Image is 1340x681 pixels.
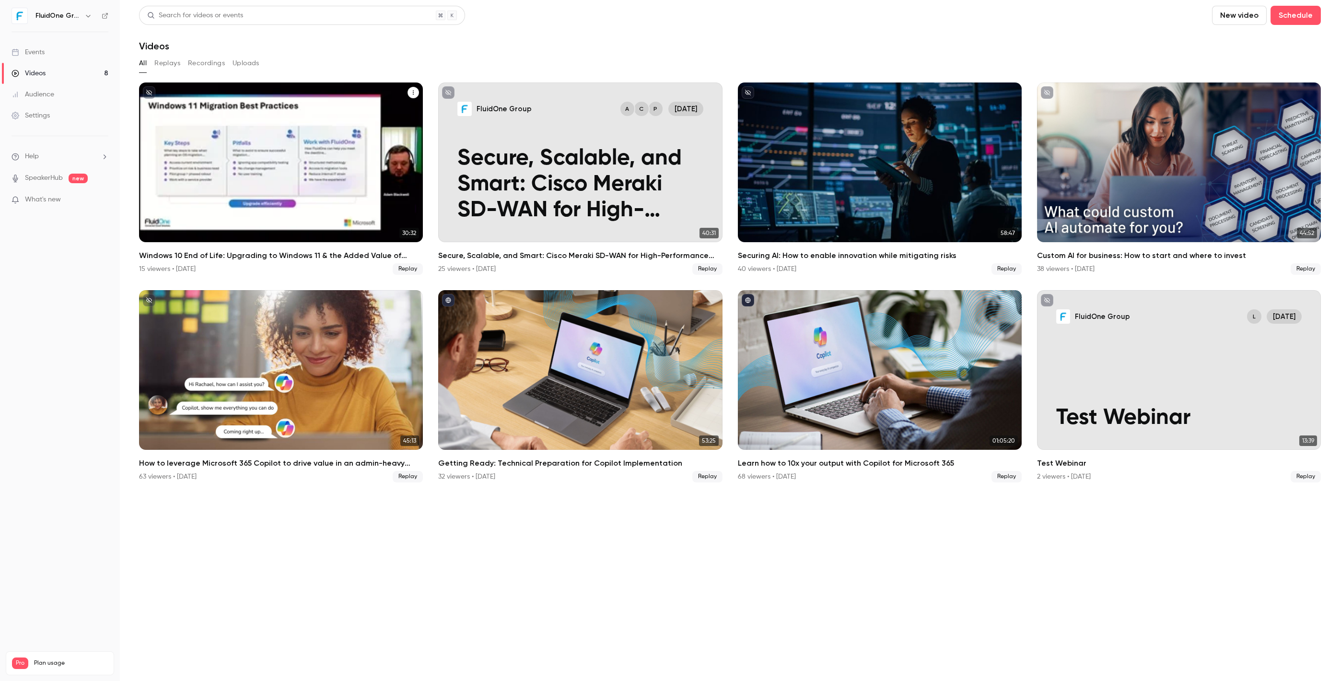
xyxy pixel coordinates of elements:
[1037,264,1095,274] div: 38 viewers • [DATE]
[139,458,423,469] h2: How to leverage Microsoft 365 Copilot to drive value in an admin-heavy world
[69,174,88,183] span: new
[1056,309,1071,324] img: Test Webinar
[738,290,1022,482] li: Learn how to 10x your output with Copilot for Microsoft 365
[12,658,28,669] span: Pro
[738,82,1022,275] a: 58:47Securing AI: How to enable innovation while mitigating risks40 viewers • [DATE]Replay
[438,264,496,274] div: 25 viewers • [DATE]
[12,90,54,99] div: Audience
[457,102,472,116] img: Secure, Scalable, and Smart: Cisco Meraki SD-WAN for High-Performance Enterprises
[393,471,423,482] span: Replay
[1075,312,1130,321] p: FluidOne Group
[147,11,243,21] div: Search for videos or events
[12,47,45,57] div: Events
[438,290,722,482] li: Getting Ready: Technical Preparation for Copilot Implementation
[990,435,1018,446] span: 01:05:20
[692,471,722,482] span: Replay
[1056,405,1302,431] p: Test Webinar
[442,86,454,99] button: unpublished
[742,294,754,306] button: published
[1037,82,1321,275] li: Custom AI for business: How to start and where to invest
[12,111,50,120] div: Settings
[699,228,719,238] span: 40:31
[699,435,719,446] span: 53:25
[1037,458,1321,469] h2: Test Webinar
[97,196,108,204] iframe: Noticeable Trigger
[619,101,636,117] div: A
[139,6,1321,675] section: Videos
[442,294,454,306] button: published
[139,472,197,481] div: 63 viewers • [DATE]
[1037,290,1321,482] a: Test WebinarFluidOne GroupL[DATE]Test Webinar13:39Test Webinar2 viewers • [DATE]Replay
[35,11,81,21] h6: FluidOne Group
[1041,86,1053,99] button: unpublished
[1297,228,1317,238] span: 44:52
[668,102,703,116] span: [DATE]
[25,173,63,183] a: SpeakerHub
[1270,6,1321,25] button: Schedule
[738,472,796,481] div: 68 viewers • [DATE]
[998,228,1018,238] span: 58:47
[1267,309,1302,324] span: [DATE]
[738,250,1022,261] h2: Securing AI: How to enable innovation while mitigating risks
[1246,308,1262,325] div: L
[438,458,722,469] h2: Getting Ready: Technical Preparation for Copilot Implementation
[1037,472,1091,481] div: 2 viewers • [DATE]
[1037,82,1321,275] a: 44:52Custom AI for business: How to start and where to invest38 viewers • [DATE]Replay
[477,104,532,114] p: FluidOne Group
[139,82,423,275] a: 30:32Windows 10 End of Life: Upgrading to Windows 11 & the Added Value of Business Premium15 view...
[393,263,423,275] span: Replay
[34,659,108,667] span: Plan usage
[742,86,754,99] button: unpublished
[648,101,664,117] div: P
[738,264,796,274] div: 40 viewers • [DATE]
[1037,290,1321,482] li: Test Webinar
[139,250,423,261] h2: Windows 10 End of Life: Upgrading to Windows 11 & the Added Value of Business Premium
[738,82,1022,275] li: Securing AI: How to enable innovation while mitigating risks
[143,86,155,99] button: unpublished
[438,472,495,481] div: 32 viewers • [DATE]
[1041,294,1053,306] button: unpublished
[188,56,225,71] button: Recordings
[233,56,259,71] button: Uploads
[12,152,108,162] li: help-dropdown-opener
[1291,471,1321,482] span: Replay
[25,152,39,162] span: Help
[633,101,650,117] div: C
[12,69,46,78] div: Videos
[399,228,419,238] span: 30:32
[154,56,180,71] button: Replays
[438,290,722,482] a: 53:25Getting Ready: Technical Preparation for Copilot Implementation32 viewers • [DATE]Replay
[738,458,1022,469] h2: Learn how to 10x your output with Copilot for Microsoft 365
[438,82,722,275] li: Secure, Scalable, and Smart: Cisco Meraki SD-WAN for High-Performance Enterprises
[438,82,722,275] a: Secure, Scalable, and Smart: Cisco Meraki SD-WAN for High-Performance EnterprisesFluidOne GroupPC...
[738,290,1022,482] a: 01:05:20Learn how to 10x your output with Copilot for Microsoft 36568 viewers • [DATE]Replay
[991,263,1022,275] span: Replay
[139,290,423,482] a: 45:13How to leverage Microsoft 365 Copilot to drive value in an admin-heavy world63 viewers • [DA...
[12,8,27,23] img: FluidOne Group
[25,195,61,205] span: What's new
[139,290,423,482] li: How to leverage Microsoft 365 Copilot to drive value in an admin-heavy world
[1299,435,1317,446] span: 13:39
[143,294,155,306] button: unpublished
[1212,6,1267,25] button: New video
[457,146,703,223] p: Secure, Scalable, and Smart: Cisco Meraki SD-WAN for High-Performance Enterprises
[139,82,1321,482] ul: Videos
[139,264,196,274] div: 15 viewers • [DATE]
[692,263,722,275] span: Replay
[1037,250,1321,261] h2: Custom AI for business: How to start and where to invest
[1291,263,1321,275] span: Replay
[438,250,722,261] h2: Secure, Scalable, and Smart: Cisco Meraki SD-WAN for High-Performance Enterprises
[991,471,1022,482] span: Replay
[400,435,419,446] span: 45:13
[139,56,147,71] button: All
[139,40,169,52] h1: Videos
[139,82,423,275] li: Windows 10 End of Life: Upgrading to Windows 11 & the Added Value of Business Premium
